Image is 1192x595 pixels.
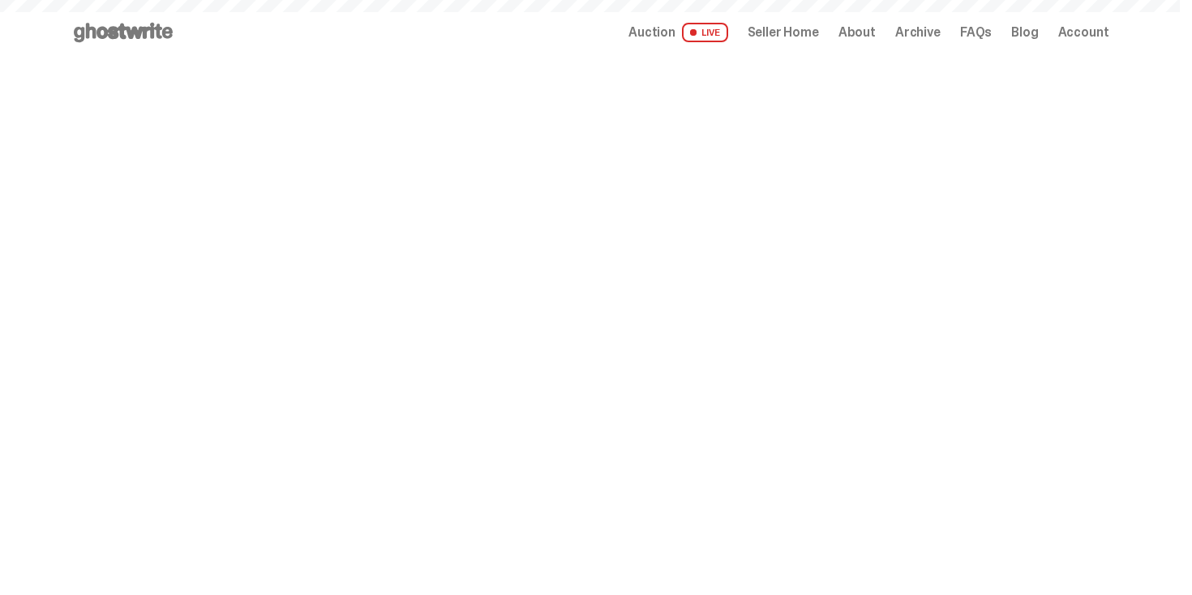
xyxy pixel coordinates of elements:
span: Auction [628,26,675,39]
a: Archive [895,26,941,39]
a: About [838,26,876,39]
a: Auction LIVE [628,23,727,42]
a: Seller Home [748,26,819,39]
a: Account [1058,26,1109,39]
a: Blog [1011,26,1038,39]
span: LIVE [682,23,728,42]
a: FAQs [960,26,992,39]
